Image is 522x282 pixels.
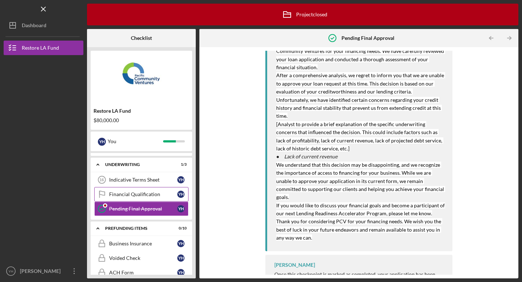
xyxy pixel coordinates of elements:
[284,153,337,159] em: Lack of current revenue
[109,270,177,275] div: ACH Form
[276,72,445,119] mark: After a comprehensive analysis, we regret to inform you that we are unable to approve your loan r...
[18,264,65,280] div: [PERSON_NAME]
[177,176,185,183] div: Y H
[94,251,188,265] a: Voided CheckYH
[109,191,177,197] div: Financial Qualification
[278,5,327,24] div: Project closed
[274,262,315,268] div: [PERSON_NAME]
[177,254,185,262] div: Y H
[108,135,163,148] div: You
[174,226,187,231] div: 0 / 10
[341,35,394,41] b: Pending Final Approval
[177,240,185,247] div: Y H
[99,178,104,182] tspan: 16
[94,202,188,216] a: Pending Final ApprovalYH
[94,108,189,114] div: Restore LA Fund
[8,269,13,273] text: YH
[105,226,169,231] div: Prefunding Items
[131,35,152,41] b: Checklist
[174,162,187,167] div: 1 / 3
[109,255,177,261] div: Voided Check
[177,191,185,198] div: Y H
[276,162,445,200] mark: We understand that this decision may be disappointing, and we recognize the importance of access ...
[276,153,445,161] p: ●
[94,187,188,202] a: Financial QualificationYH
[4,18,83,33] button: Dashboard
[4,41,83,55] button: Restore LA Fund
[98,138,106,146] div: Y H
[22,18,46,34] div: Dashboard
[91,54,192,98] img: Product logo
[276,121,443,152] mark: [Analyst to provide a brief explanation of the specific underwriting concerns that influenced the...
[109,177,177,183] div: Indicative Terms Sheet
[109,241,177,246] div: Business Insurance
[22,41,59,57] div: Restore LA Fund
[94,236,188,251] a: Business InsuranceYH
[109,206,177,212] div: Pending Final Approval
[276,218,442,241] mark: Thank you for considering PCV for your financing needs. We wish you the best of luck in your futu...
[4,264,83,278] button: YH[PERSON_NAME]
[105,162,169,167] div: Underwriting
[94,265,188,280] a: ACH FormYH
[94,173,188,187] a: 16Indicative Terms SheetYH
[276,202,446,216] mark: If you would like to discuss your financial goals and become a participant of our next Lending Re...
[177,205,185,212] div: Y H
[94,117,189,123] div: $80,000.00
[177,269,185,276] div: Y H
